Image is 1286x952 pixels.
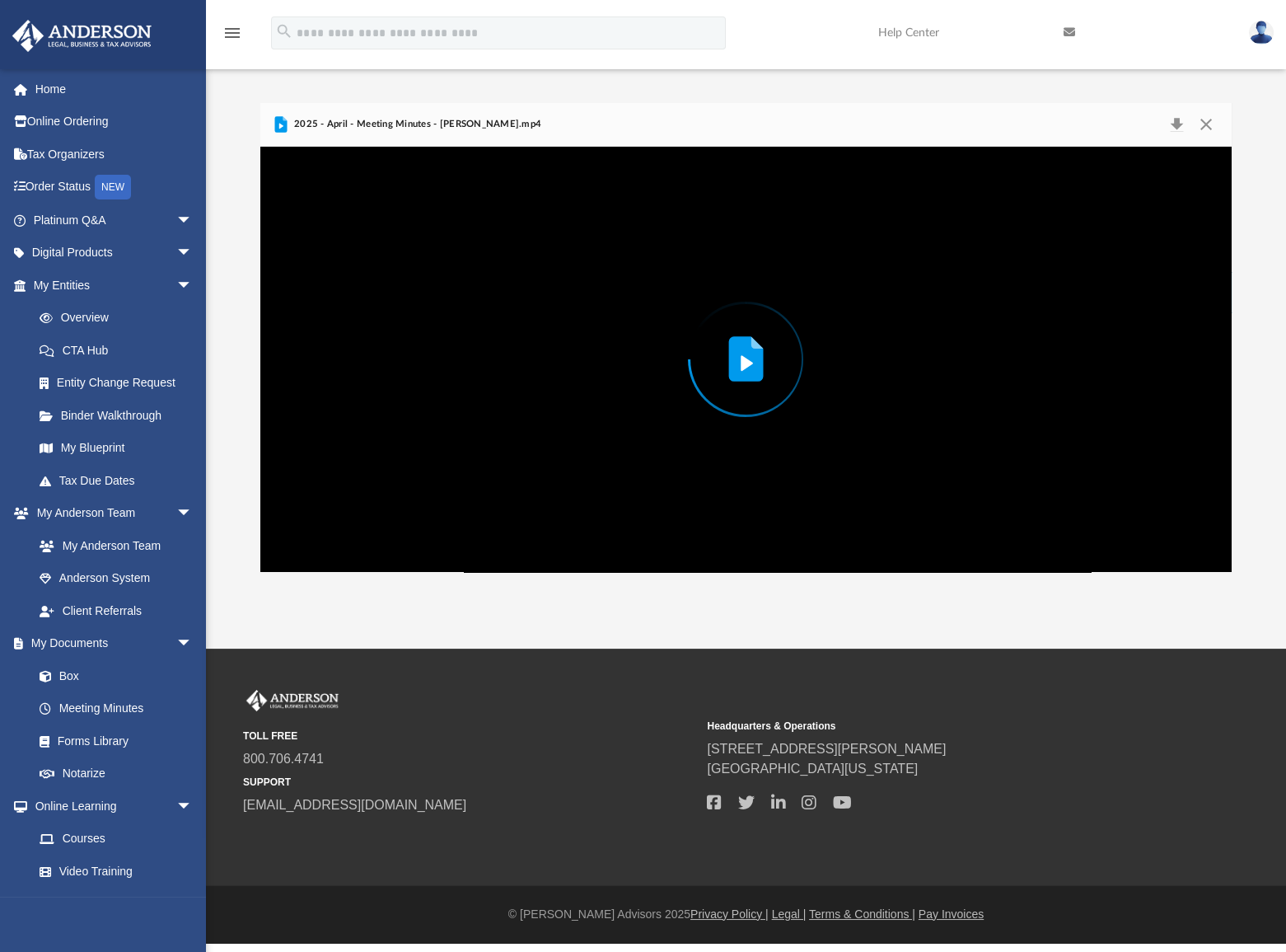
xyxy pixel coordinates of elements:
[243,752,324,766] a: 800.706.4741
[1162,113,1192,136] button: Download
[12,106,217,138] a: Online Ordering
[23,757,209,790] a: Notarize
[222,23,242,43] i: menu
[12,204,217,237] a: Platinum Q&Aarrow_drop_down
[23,888,209,921] a: Resources
[12,790,209,823] a: Online Learningarrow_drop_down
[23,594,209,627] a: Client Referrals
[23,302,217,335] a: Overview
[23,367,217,400] a: Entity Change Request
[176,497,209,531] span: arrow_drop_down
[7,20,157,52] img: Anderson Advisors Platinum Portal
[12,269,217,302] a: My Entitiesarrow_drop_down
[23,692,209,725] a: Meeting Minutes
[23,823,209,856] a: Courses
[12,138,217,171] a: Tax Organizers
[260,103,1232,572] div: Preview
[707,719,1159,734] small: Headquarters & Operations
[176,627,209,661] span: arrow_drop_down
[707,762,918,776] a: [GEOGRAPHIC_DATA][US_STATE]
[23,432,209,465] a: My Blueprint
[291,117,542,132] span: 2025 - April - Meeting Minutes - [PERSON_NAME].mp4
[1191,113,1221,136] button: Close
[243,690,342,711] img: Anderson Advisors Platinum Portal
[176,269,209,302] span: arrow_drop_down
[772,907,807,921] a: Legal |
[12,497,209,530] a: My Anderson Teamarrow_drop_down
[222,31,242,43] a: menu
[23,529,201,562] a: My Anderson Team
[23,334,217,367] a: CTA Hub
[707,742,946,756] a: [STREET_ADDRESS][PERSON_NAME]
[176,204,209,237] span: arrow_drop_down
[243,775,695,790] small: SUPPORT
[23,562,209,595] a: Anderson System
[12,237,217,270] a: Digital Productsarrow_drop_down
[12,171,217,204] a: Order StatusNEW
[23,725,201,757] a: Forms Library
[12,73,217,106] a: Home
[95,175,131,199] div: NEW
[176,790,209,823] span: arrow_drop_down
[809,907,915,921] a: Terms & Conditions |
[176,237,209,270] span: arrow_drop_down
[23,855,201,888] a: Video Training
[243,798,466,812] a: [EMAIL_ADDRESS][DOMAIN_NAME]
[206,906,1286,923] div: © [PERSON_NAME] Advisors 2025
[275,22,293,40] i: search
[23,659,201,692] a: Box
[23,464,217,497] a: Tax Due Dates
[690,907,769,921] a: Privacy Policy |
[1249,21,1274,45] img: User Pic
[243,729,695,743] small: TOLL FREE
[12,627,209,660] a: My Documentsarrow_drop_down
[23,399,217,432] a: Binder Walkthrough
[919,907,984,921] a: Pay Invoices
